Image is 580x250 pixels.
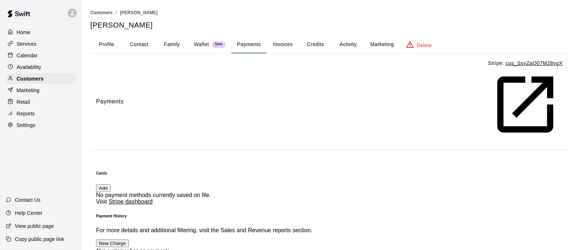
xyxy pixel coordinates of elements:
[6,73,76,84] a: Customers
[17,52,38,59] p: Calendar
[6,97,76,107] a: Retail
[220,227,291,233] a: Sales and Revenue reports
[17,98,30,106] p: Retail
[17,110,35,117] p: Reports
[123,36,156,53] button: Contact
[96,214,565,218] h6: Payment History
[6,27,76,38] a: Home
[15,196,41,204] p: Contact Us
[15,209,42,217] p: Help Center
[364,36,399,53] button: Marketing
[6,108,76,119] a: Reports
[90,20,571,30] h5: [PERSON_NAME]
[96,184,111,192] button: Add
[6,38,76,49] a: Services
[6,62,76,73] a: Availability
[96,239,129,247] button: New Charge
[17,29,30,36] p: Home
[17,40,37,48] p: Services
[96,227,565,234] p: For more details and additional filtering, visit the section.
[299,36,332,53] button: Credits
[96,171,565,175] h6: Cards
[90,9,571,17] nav: breadcrumb
[17,87,40,94] p: Marketing
[6,85,76,96] a: Marketing
[90,36,123,53] button: Profile
[90,10,113,15] span: Customers
[212,42,225,47] span: New
[231,36,266,53] button: Payments
[332,36,364,53] button: Activity
[96,198,153,205] span: Visit
[120,10,158,15] span: [PERSON_NAME]
[488,60,563,144] p: Stripe:
[17,63,41,71] p: Availability
[6,50,76,61] a: Calendar
[15,222,54,230] p: View public page
[96,97,488,106] span: Payments
[17,75,43,82] p: Customers
[6,120,76,131] a: Settings
[266,36,299,53] button: Invoices
[116,9,117,16] li: /
[488,60,563,143] a: cus_SsvZaO07M28vgX
[194,41,209,48] p: Wallet
[90,9,113,15] a: Customers
[15,235,64,243] p: Copy public page link
[417,42,432,49] p: Delete
[156,36,188,53] button: Family
[17,122,36,129] p: Settings
[90,36,571,53] div: basic tabs example
[96,192,211,198] span: No payment methods currently saved on file.
[108,198,153,205] a: Stripe dashboard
